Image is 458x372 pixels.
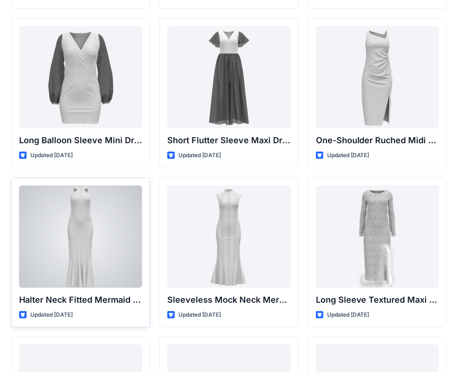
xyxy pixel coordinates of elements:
p: Updated [DATE] [30,310,73,320]
p: Long Balloon Sleeve Mini Dress with Wrap Bodice [19,134,142,147]
a: Long Sleeve Textured Maxi Dress with Feather Hem [316,186,439,288]
a: Halter Neck Fitted Mermaid Gown with Keyhole Detail [19,186,142,288]
p: Updated [DATE] [178,151,221,160]
p: Sleeveless Mock Neck Mermaid Gown [167,293,290,306]
p: Long Sleeve Textured Maxi Dress with Feather Hem [316,293,439,306]
p: Updated [DATE] [178,310,221,320]
a: One-Shoulder Ruched Midi Dress with Slit [316,26,439,128]
a: Short Flutter Sleeve Maxi Dress with Contrast Bodice and Sheer Overlay [167,26,290,128]
p: One-Shoulder Ruched Midi Dress with Slit [316,134,439,147]
p: Halter Neck Fitted Mermaid Gown with Keyhole Detail [19,293,142,306]
p: Updated [DATE] [327,151,369,160]
a: Long Balloon Sleeve Mini Dress with Wrap Bodice [19,26,142,128]
p: Updated [DATE] [327,310,369,320]
p: Short Flutter Sleeve Maxi Dress with Contrast [PERSON_NAME] and [PERSON_NAME] [167,134,290,147]
a: Sleeveless Mock Neck Mermaid Gown [167,186,290,288]
p: Updated [DATE] [30,151,73,160]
